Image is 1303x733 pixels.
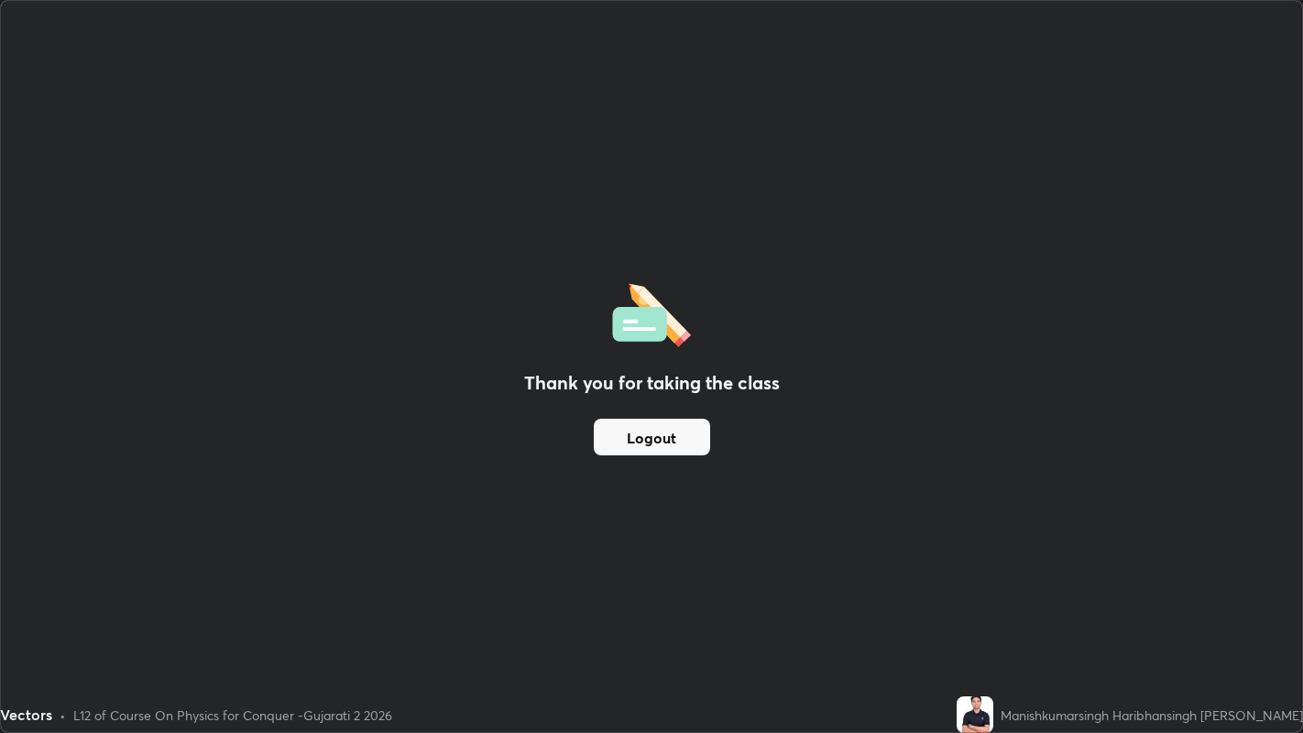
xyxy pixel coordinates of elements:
[957,696,993,733] img: b9b8c977c0ad43fea1605c3bc145410e.jpg
[594,419,710,455] button: Logout
[1001,706,1303,725] div: Manishkumarsingh Haribhansingh [PERSON_NAME]
[524,369,780,397] h2: Thank you for taking the class
[73,706,392,725] div: L12 of Course On Physics for Conquer -Gujarati 2 2026
[60,706,66,725] div: •
[612,278,691,347] img: offlineFeedback.1438e8b3.svg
